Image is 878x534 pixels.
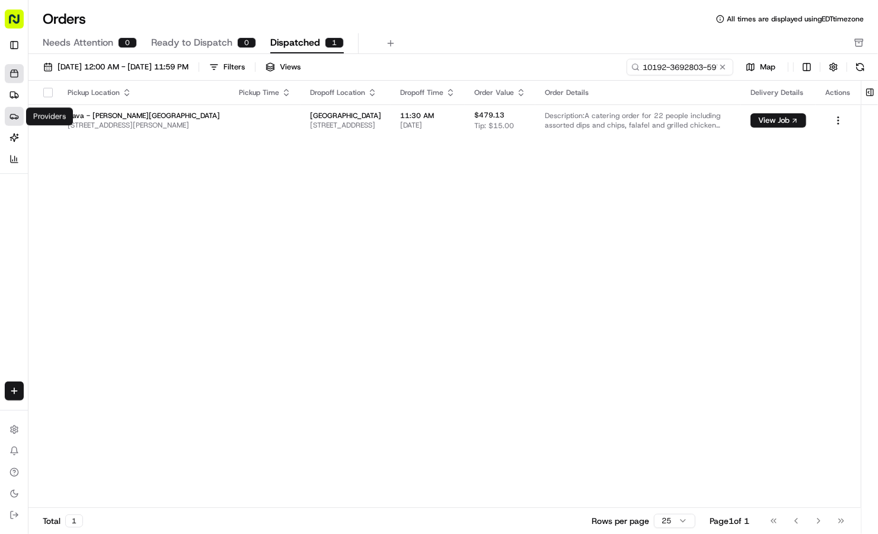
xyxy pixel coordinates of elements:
[310,111,381,120] span: [GEOGRAPHIC_DATA]
[164,215,168,225] span: •
[12,204,31,223] img: Sandy Springs
[825,88,851,97] div: Actions
[280,62,301,72] span: Views
[727,14,864,24] span: All times are displayed using EDT timezone
[474,121,514,131] span: Tip: $15.00
[237,37,256,48] div: 0
[37,215,161,225] span: [PERSON_NAME][GEOGRAPHIC_DATA]
[627,59,733,75] input: Type to search
[43,36,113,50] span: Needs Attention
[400,88,455,97] div: Dropoff Time
[474,110,505,120] span: $479.13
[68,88,220,97] div: Pickup Location
[7,260,95,281] a: 📗Knowledge Base
[545,88,732,97] div: Order Details
[65,514,83,527] div: 1
[43,514,83,527] div: Total
[26,107,73,125] div: Providers
[545,111,732,130] span: Description: A catering order for 22 people including assorted dips and chips, falafel and grille...
[12,172,31,191] img: Sandy Springs
[184,151,216,166] button: See all
[31,76,196,88] input: Clear
[204,59,250,75] button: Filters
[164,183,168,193] span: •
[43,9,86,28] h1: Orders
[474,88,526,97] div: Order Value
[592,515,649,527] p: Rows per page
[202,116,216,131] button: Start new chat
[710,515,749,527] div: Page 1 of 1
[310,88,381,97] div: Dropoff Location
[751,116,806,125] a: View Job
[852,59,869,75] button: Refresh
[270,36,320,50] span: Dispatched
[310,120,381,130] span: [STREET_ADDRESS]
[760,62,775,72] span: Map
[170,183,194,193] span: [DATE]
[12,266,21,275] div: 📗
[100,266,110,275] div: 💻
[53,125,163,134] div: We're available if you need us!
[400,111,455,120] span: 11:30 AM
[38,59,194,75] button: [DATE] 12:00 AM - [DATE] 11:59 PM
[239,88,291,97] div: Pickup Time
[400,120,455,130] span: [DATE]
[751,88,806,97] div: Delivery Details
[25,113,46,134] img: 8571987876998_91fb9ceb93ad5c398215_72.jpg
[751,113,806,128] button: View Job
[12,11,36,35] img: Nash
[53,113,194,125] div: Start new chat
[118,37,137,48] div: 0
[37,183,161,193] span: [PERSON_NAME][GEOGRAPHIC_DATA]
[12,113,33,134] img: 1736555255976-a54dd68f-1ca7-489b-9aae-adbdc363a1c4
[12,47,216,66] p: Welcome 👋
[24,265,91,276] span: Knowledge Base
[738,60,783,74] button: Map
[68,111,220,120] span: Cava - [PERSON_NAME][GEOGRAPHIC_DATA]
[58,62,189,72] span: [DATE] 12:00 AM - [DATE] 11:59 PM
[95,260,195,281] a: 💻API Documentation
[151,36,232,50] span: Ready to Dispatch
[84,293,143,303] a: Powered byPylon
[118,294,143,303] span: Pylon
[260,59,306,75] button: Views
[325,37,344,48] div: 1
[170,215,194,225] span: [DATE]
[224,62,245,72] div: Filters
[12,154,76,163] div: Past conversations
[68,120,220,130] span: [STREET_ADDRESS][PERSON_NAME]
[112,265,190,276] span: API Documentation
